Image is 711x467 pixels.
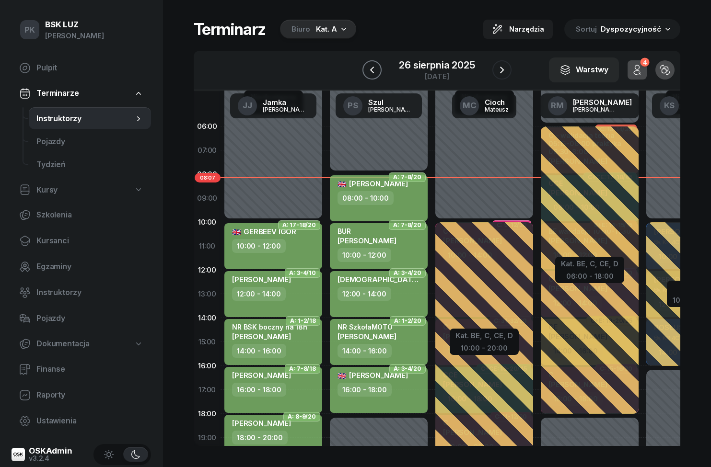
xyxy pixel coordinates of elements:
[243,102,252,110] span: JJ
[232,344,286,358] div: 14:00 - 16:00
[338,236,396,245] span: [PERSON_NAME]
[232,383,286,397] div: 16:00 - 18:00
[452,93,516,118] a: MCCiochMateusz
[561,270,618,280] div: 06:00 - 18:00
[455,330,513,342] div: Kat. BE, C, CE, D
[12,333,151,355] a: Dokumentacja
[232,431,288,444] div: 18:00 - 20:00
[232,227,296,236] span: GERBEEV IGOR
[483,20,553,39] button: Narzędzia
[194,138,221,162] div: 07:00
[277,20,356,39] button: BiuroKat. A
[368,99,414,106] div: Szul
[36,338,90,350] span: Dokumentacja
[338,275,462,284] span: [DEMOGRAPHIC_DATA] GRZEGORZ
[36,286,143,299] span: Instruktorzy
[29,130,151,153] a: Pojazdy
[601,24,661,34] span: Dyspozycyjność
[12,229,151,252] a: Kursanci
[628,60,647,80] button: 4
[232,332,291,341] span: [PERSON_NAME]
[338,332,396,341] span: [PERSON_NAME]
[393,176,421,178] span: A: 7-8/20
[194,234,221,258] div: 11:00
[45,21,104,29] div: BSK LUZ
[36,209,143,221] span: Szkolenia
[24,26,35,34] span: PK
[36,159,143,171] span: Tydzień
[194,258,221,282] div: 12:00
[195,173,221,182] span: 08:07
[29,447,72,455] div: OSKAdmin
[36,136,143,148] span: Pojazdy
[263,106,309,113] div: [PERSON_NAME]
[194,306,221,330] div: 14:00
[485,99,509,106] div: Cioch
[551,102,564,110] span: RM
[338,323,396,331] div: NR SzkołaMOTO
[455,342,513,352] div: 10:00 - 20:00
[12,384,151,407] a: Raporty
[399,60,475,70] div: 26 sierpnia 2025
[194,210,221,234] div: 10:00
[36,184,58,196] span: Kursy
[368,106,414,113] div: [PERSON_NAME]
[338,371,347,380] span: 🇬🇧
[12,410,151,433] a: Ustawienia
[559,64,608,76] div: Warstwy
[576,23,599,35] span: Sortuj
[573,99,632,106] div: [PERSON_NAME]
[36,312,143,325] span: Pojazdy
[12,358,151,381] a: Finanse
[230,93,316,118] a: JJJamka[PERSON_NAME]
[316,23,337,35] div: Kat. A
[36,235,143,247] span: Kursanci
[564,19,680,39] button: Sortuj Dyspozycyjność
[12,179,151,201] a: Kursy
[338,179,408,188] span: [PERSON_NAME]
[561,258,618,280] button: Kat. BE, C, CE, D06:00 - 18:00
[291,23,310,35] div: Biuro
[194,402,221,426] div: 18:00
[12,307,151,330] a: Pojazdy
[338,287,391,301] div: 12:00 - 14:00
[549,57,619,82] button: Warstwy
[338,227,396,235] div: BUR
[36,113,134,125] span: Instruktorzy
[12,448,25,461] img: logo-xs@2x.png
[338,371,408,380] span: [PERSON_NAME]
[399,73,475,80] div: [DATE]
[232,419,291,428] span: [PERSON_NAME]
[485,106,509,113] div: Mateusz
[29,153,151,176] a: Tydzień
[194,114,221,138] div: 06:00
[194,21,266,38] h1: Terminarz
[36,389,143,401] span: Raporty
[194,354,221,378] div: 16:00
[573,106,619,113] div: [PERSON_NAME]
[232,275,291,284] span: [PERSON_NAME]
[463,102,477,110] span: MC
[232,323,307,331] div: NR BSK boczny na 18h
[455,330,513,352] button: Kat. BE, C, CE, D10:00 - 20:00
[393,224,421,226] span: A: 7-8/20
[12,204,151,227] a: Szkolenia
[29,107,151,130] a: Instruktorzy
[338,344,392,358] div: 14:00 - 16:00
[36,363,143,376] span: Finanse
[289,272,316,274] span: A: 3-4/10
[540,93,640,118] a: RM[PERSON_NAME][PERSON_NAME]
[36,261,143,273] span: Egzaminy
[194,330,221,354] div: 15:00
[290,320,316,322] span: A: 1-2/18
[232,239,286,253] div: 10:00 - 12:00
[509,23,544,35] span: Narzędzia
[640,58,649,67] div: 4
[561,258,618,270] div: Kat. BE, C, CE, D
[338,248,391,262] div: 10:00 - 12:00
[36,87,79,100] span: Terminarze
[263,99,309,106] div: Jamka
[232,287,286,301] div: 12:00 - 14:00
[12,82,151,104] a: Terminarze
[12,255,151,278] a: Egzaminy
